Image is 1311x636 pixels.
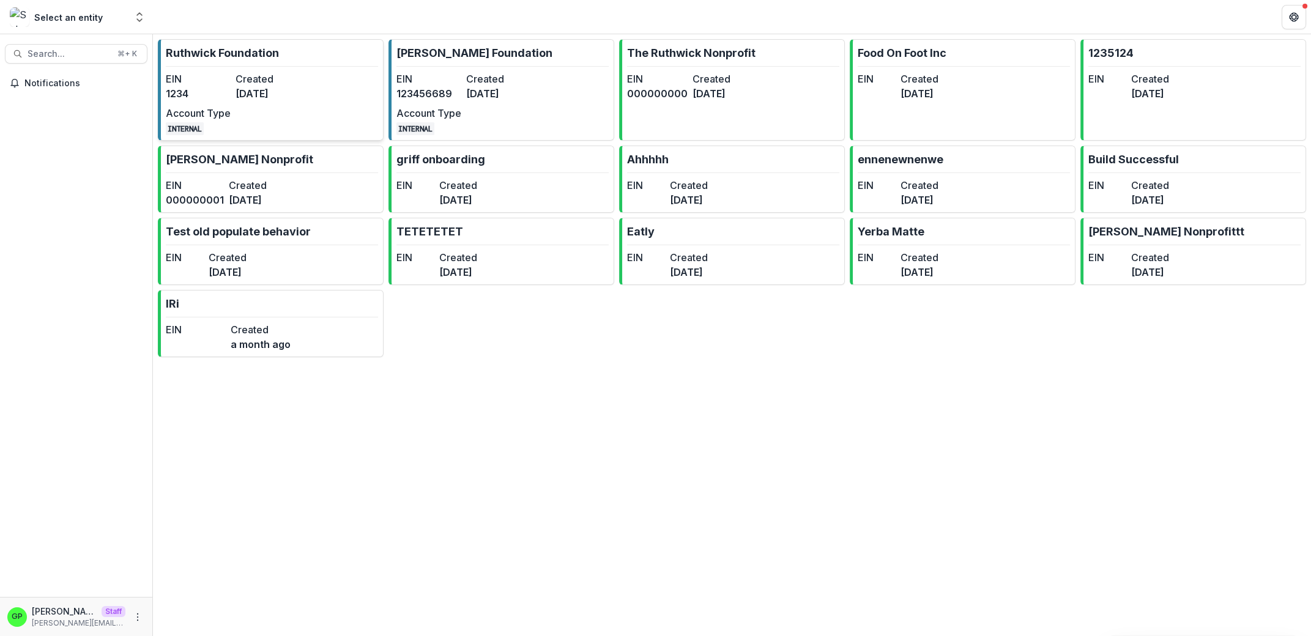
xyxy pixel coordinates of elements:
[439,178,477,193] dt: Created
[166,322,226,337] dt: EIN
[1131,193,1169,207] dd: [DATE]
[166,223,311,240] p: Test old populate behavior
[901,178,938,193] dt: Created
[28,49,110,59] span: Search...
[130,610,145,624] button: More
[619,39,845,141] a: The Ruthwick NonprofitEIN000000000Created[DATE]
[166,295,179,312] p: IRi
[858,151,943,168] p: ennenewnenwe
[858,250,896,265] dt: EIN
[1131,265,1169,279] dd: [DATE]
[1080,146,1306,213] a: Build SuccessfulEINCreated[DATE]
[236,86,300,101] dd: [DATE]
[858,223,924,240] p: Yerba Matte
[670,193,708,207] dd: [DATE]
[1088,250,1126,265] dt: EIN
[693,72,753,86] dt: Created
[166,193,224,207] dd: 000000001
[670,250,708,265] dt: Created
[24,78,143,89] span: Notifications
[5,73,147,93] button: Notifications
[901,193,938,207] dd: [DATE]
[1282,5,1306,29] button: Get Help
[858,72,896,86] dt: EIN
[396,86,461,101] dd: 123456689
[34,11,103,24] div: Select an entity
[396,45,552,61] p: [PERSON_NAME] Foundation
[5,44,147,64] button: Search...
[396,250,434,265] dt: EIN
[1131,250,1169,265] dt: Created
[396,223,463,240] p: TETETETET
[627,178,665,193] dt: EIN
[166,106,231,120] dt: Account Type
[1080,39,1306,141] a: 1235124EINCreated[DATE]
[396,72,461,86] dt: EIN
[901,265,938,279] dd: [DATE]
[115,47,139,61] div: ⌘ + K
[627,223,655,240] p: Eatly
[901,86,938,101] dd: [DATE]
[388,39,614,141] a: [PERSON_NAME] FoundationEIN123456689Created[DATE]Account TypeINTERNAL
[229,193,287,207] dd: [DATE]
[102,606,125,617] p: Staff
[166,151,313,168] p: [PERSON_NAME] Nonprofit
[388,218,614,285] a: TETETETETEINCreated[DATE]
[396,151,485,168] p: griff onboarding
[32,618,125,629] p: [PERSON_NAME][EMAIL_ADDRESS][DOMAIN_NAME]
[1088,45,1134,61] p: 1235124
[858,178,896,193] dt: EIN
[619,218,845,285] a: EatlyEINCreated[DATE]
[670,265,708,279] dd: [DATE]
[229,178,287,193] dt: Created
[396,122,434,135] code: INTERNAL
[439,193,477,207] dd: [DATE]
[396,178,434,193] dt: EIN
[627,151,669,168] p: Ahhhhh
[901,250,938,265] dt: Created
[850,39,1075,141] a: Food On Foot IncEINCreated[DATE]
[166,86,231,101] dd: 1234
[1131,178,1169,193] dt: Created
[131,5,148,29] button: Open entity switcher
[627,45,756,61] p: The Ruthwick Nonprofit
[158,218,384,285] a: Test old populate behaviorEINCreated[DATE]
[1131,86,1169,101] dd: [DATE]
[619,146,845,213] a: AhhhhhEINCreated[DATE]
[231,322,291,337] dt: Created
[166,250,204,265] dt: EIN
[396,106,461,120] dt: Account Type
[901,72,938,86] dt: Created
[850,218,1075,285] a: Yerba MatteEINCreated[DATE]
[1088,72,1126,86] dt: EIN
[850,146,1075,213] a: ennenewnenweEINCreated[DATE]
[166,45,279,61] p: Ruthwick Foundation
[158,146,384,213] a: [PERSON_NAME] NonprofitEIN000000001Created[DATE]
[209,250,247,265] dt: Created
[466,72,531,86] dt: Created
[231,337,291,352] dd: a month ago
[627,86,688,101] dd: 000000000
[32,605,97,618] p: [PERSON_NAME]
[1131,72,1169,86] dt: Created
[627,72,688,86] dt: EIN
[1088,223,1244,240] p: [PERSON_NAME] Nonprofittt
[236,72,300,86] dt: Created
[1088,178,1126,193] dt: EIN
[670,178,708,193] dt: Created
[166,122,204,135] code: INTERNAL
[466,86,531,101] dd: [DATE]
[158,290,384,357] a: IRiEINCreateda month ago
[158,39,384,141] a: Ruthwick FoundationEIN1234Created[DATE]Account TypeINTERNAL
[1080,218,1306,285] a: [PERSON_NAME] NonprofitttEINCreated[DATE]
[166,178,224,193] dt: EIN
[12,613,23,621] div: Griffin Perry
[10,7,29,27] img: Select an entity
[1088,151,1179,168] p: Build Successful
[693,86,753,101] dd: [DATE]
[439,250,477,265] dt: Created
[388,146,614,213] a: griff onboardingEINCreated[DATE]
[439,265,477,279] dd: [DATE]
[166,72,231,86] dt: EIN
[858,45,946,61] p: Food On Foot Inc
